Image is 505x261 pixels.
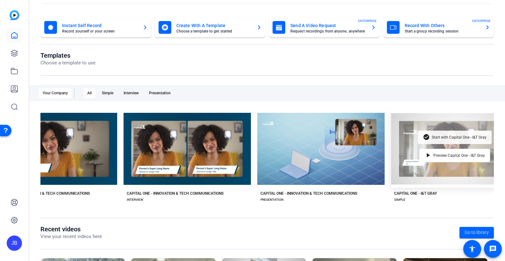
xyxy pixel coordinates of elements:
button: Create With A TemplateChoose a template to get started [155,17,266,38]
mat-card-title: Record With Others [405,22,480,29]
span: ENTERPRISE [358,18,377,23]
mat-card-title: Send A Video Request [290,22,366,29]
mat-icon: check_circle [423,134,430,141]
div: SIMPLE [394,197,405,202]
a: Go to library [459,227,494,238]
mat-card-subtitle: Choose a template to get started [176,29,252,33]
h1: Recent videos [40,225,102,233]
mat-card-subtitle: Record yourself or your screen [62,29,138,33]
div: Interview [120,88,143,98]
div: Presentation [145,88,174,98]
div: PRESENTATION [260,197,283,202]
img: blue-gradient.svg [10,10,19,20]
div: All [83,88,96,98]
mat-card-subtitle: Start a group recording session [405,29,480,33]
div: CAPITAL ONE - I&T GRAY [394,191,437,196]
mat-card-subtitle: Request recordings from anyone, anywhere [290,29,366,33]
span: Start with Capital One - I&T Gray [432,135,487,139]
mat-icon: play_arrow [424,152,432,159]
p: View your recent videos here [40,233,102,240]
p: Choose a template to use [40,59,96,67]
mat-icon: accessibility [468,245,476,253]
div: JB [7,236,22,251]
mat-card-title: Create With A Template [176,22,252,29]
div: CAPITAL ONE - INNOVATION & TECH COMMUNICATIONS [127,191,224,196]
div: INTERVIEW [127,197,143,202]
h1: Templates [40,52,96,59]
div: Simple [98,88,117,98]
button: Instant Self RecordRecord yourself or your screen [40,17,152,38]
span: Preview Capital One - I&T Gray [433,154,485,157]
div: CAPITAL ONE - INNOVATION & TECH COMMUNICATIONS [260,191,357,196]
button: Record With OthersStart a group recording sessionENTERPRISE [383,17,494,38]
span: ENTERPRISE [472,18,491,23]
span: Go to library [465,229,489,236]
mat-card-title: Instant Self Record [62,22,138,29]
mat-icon: message [489,245,497,253]
button: Send A Video RequestRequest recordings from anyone, anywhereENTERPRISE [269,17,380,38]
div: Your Company [39,88,72,98]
